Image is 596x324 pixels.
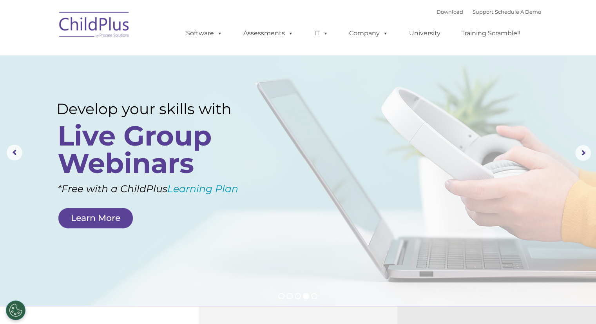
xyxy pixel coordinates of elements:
[58,122,251,177] rs-layer: Live Group Webinars
[437,9,541,15] font: |
[437,9,463,15] a: Download
[473,9,493,15] a: Support
[401,25,448,41] a: University
[306,25,336,41] a: IT
[167,183,238,195] a: Learning Plan
[236,25,301,41] a: Assessments
[495,9,541,15] a: Schedule A Demo
[341,25,396,41] a: Company
[58,208,133,228] a: Learn More
[56,100,254,118] rs-layer: Develop your skills with
[58,180,268,198] rs-layer: *Free with a ChildPlus
[109,84,142,90] span: Phone number
[109,52,133,58] span: Last name
[178,25,230,41] a: Software
[55,6,134,46] img: ChildPlus by Procare Solutions
[453,25,528,41] a: Training Scramble!!
[6,300,25,320] button: Cookies Settings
